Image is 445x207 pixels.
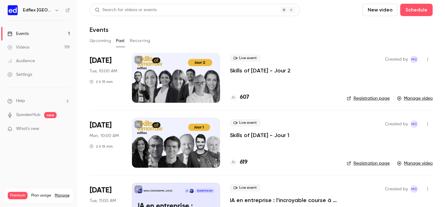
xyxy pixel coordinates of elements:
[62,126,70,132] iframe: Noticeable Trigger
[8,192,28,199] span: Premium
[410,120,418,128] span: Manon Cousin
[90,26,108,33] h1: Events
[410,56,418,63] span: Manon Cousin
[90,133,119,139] span: Mon, 10:00 AM
[385,56,408,63] span: Created by
[240,93,249,101] h4: 607
[90,53,122,103] div: Sep 23 Tue, 10:00 AM (Europe/Berlin)
[90,185,112,195] span: [DATE]
[385,120,408,128] span: Created by
[90,36,111,46] button: Upcoming
[397,95,433,101] a: Manage video
[90,68,117,74] span: Tue, 10:00 AM
[230,67,290,74] a: Skills of [DATE] - Jour 2
[184,188,189,193] div: M
[90,120,112,130] span: [DATE]
[23,7,52,13] h6: Edflex [GEOGRAPHIC_DATA]
[7,71,32,78] div: Settings
[410,185,418,193] span: Manon Cousin
[400,4,433,16] button: Schedule
[411,120,417,128] span: MC
[55,193,70,198] a: Manage
[16,98,25,104] span: Help
[90,118,122,167] div: Sep 22 Mon, 10:00 AM (Europe/Berlin)
[16,126,39,132] span: What's new
[362,4,398,16] button: New video
[130,36,150,46] button: Recurring
[90,198,116,204] span: Tue, 11:00 AM
[8,5,18,15] img: Edflex France
[347,160,390,166] a: Registration page
[230,132,289,139] a: Skills of [DATE] - Jour 1
[144,189,172,192] p: Edflex [GEOGRAPHIC_DATA]
[31,193,51,198] span: Plan usage
[240,158,248,166] h4: 619
[347,95,390,101] a: Registration page
[116,36,125,46] button: Past
[397,160,433,166] a: Manage video
[385,185,408,193] span: Created by
[230,93,249,101] a: 607
[195,189,214,193] span: [DATE] 11:00 AM
[189,189,194,193] img: Clément Meslin
[230,184,261,192] span: Live event
[230,119,261,127] span: Live event
[90,144,113,149] div: 2 h 15 min
[411,56,417,63] span: MC
[230,158,248,166] a: 619
[411,185,417,193] span: MC
[44,112,57,118] span: new
[16,112,40,118] a: SpeakerHub
[7,31,29,37] div: Events
[7,98,70,104] li: help-dropdown-opener
[230,54,261,62] span: Live event
[7,44,29,50] div: Videos
[90,79,113,84] div: 2 h 15 min
[90,56,112,66] span: [DATE]
[230,196,337,204] a: IA en entreprise : l'incroyable course à la formation
[7,58,35,64] div: Audience
[95,7,157,13] div: Search for videos or events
